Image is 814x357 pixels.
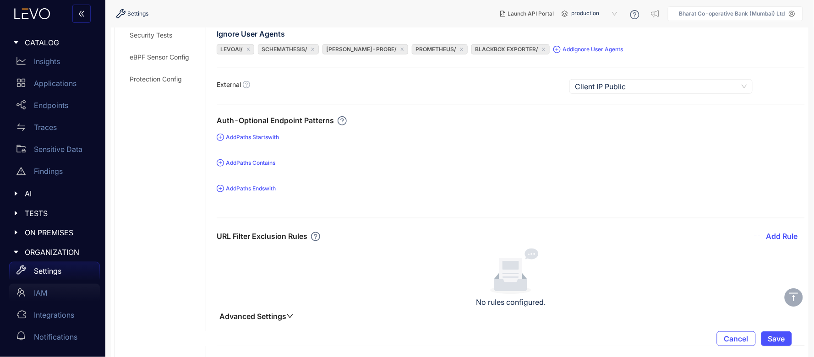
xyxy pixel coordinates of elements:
[768,335,785,343] span: Save
[553,45,623,54] span: Add Ignore User Agents
[217,159,224,167] span: plus-circle
[5,184,100,203] div: AI
[311,47,315,52] span: close
[217,81,250,88] label: External
[130,54,189,61] div: eBPF Sensor Config
[217,30,285,38] label: Ignore User Agents
[9,52,100,74] a: Insights
[13,249,19,255] span: caret-right
[217,184,276,193] span: Add Paths Endswith
[717,331,756,346] button: Cancel
[9,284,100,306] a: IAM
[575,80,747,93] span: Client IP Public
[34,167,63,175] p: Findings
[475,46,538,53] span: Blackbox Exporter/
[217,158,275,168] span: Add Paths Contains
[5,223,100,242] div: ON PREMISES
[34,145,82,153] p: Sensitive Data
[766,232,798,240] span: Add Rule
[553,46,561,53] span: plus-circle
[9,118,100,140] a: Traces
[217,185,224,192] span: plus-circle
[5,33,100,52] div: CATALOG
[25,189,93,198] span: AI
[34,79,76,87] p: Applications
[286,313,294,320] span: down
[25,209,93,217] span: TESTS
[459,47,464,52] span: close
[16,167,26,176] span: warning
[9,262,100,284] a: Settings
[217,312,296,321] button: Advanced Settingsdown
[541,47,546,52] span: close
[78,10,85,18] span: double-left
[679,11,785,17] p: Bharat Co-operative Bank (Mumbai) Ltd
[9,306,100,328] a: Integrations
[13,190,19,197] span: caret-right
[217,116,347,125] div: Auth-Optional Endpoint Patterns
[72,5,91,23] button: double-left
[34,267,61,275] p: Settings
[741,229,805,244] button: plusAdd Rule
[243,81,250,88] span: question-circle
[25,38,93,47] span: CATALOG
[25,228,93,237] span: ON PREMISES
[34,123,57,131] p: Traces
[5,243,100,262] div: ORGANIZATION
[34,289,47,297] p: IAM
[246,47,251,52] span: close
[415,46,456,53] span: Prometheus/
[220,298,801,306] div: No rules configured.
[9,96,100,118] a: Endpoints
[34,333,77,341] p: Notifications
[16,288,26,297] span: team
[13,39,19,46] span: caret-right
[761,331,792,346] button: Save
[400,47,404,52] span: close
[572,6,619,21] span: production
[220,46,243,53] span: levoai/
[788,292,799,303] span: vertical-align-top
[508,11,554,17] span: Launch API Portal
[34,57,60,65] p: Insights
[34,101,68,109] p: Endpoints
[25,248,93,256] span: ORGANIZATION
[13,210,19,216] span: caret-right
[326,46,397,53] span: [PERSON_NAME]-probe/
[217,232,320,241] div: URL Filter Exclusion Rules
[262,46,307,53] span: schemathesis/
[127,11,148,17] span: Settings
[16,123,26,132] span: swap
[9,162,100,184] a: Findings
[130,32,172,39] div: Security Tests
[130,76,182,83] div: Protection Config
[9,328,100,350] a: Notifications
[217,133,279,142] span: Add Paths Startswith
[217,134,224,141] span: plus-circle
[5,204,100,223] div: TESTS
[13,229,19,236] span: caret-right
[9,74,100,96] a: Applications
[493,6,562,21] button: Launch API Portal
[34,311,74,319] p: Integrations
[754,233,761,241] span: plus
[724,335,748,343] span: Cancel
[9,140,100,162] a: Sensitive Data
